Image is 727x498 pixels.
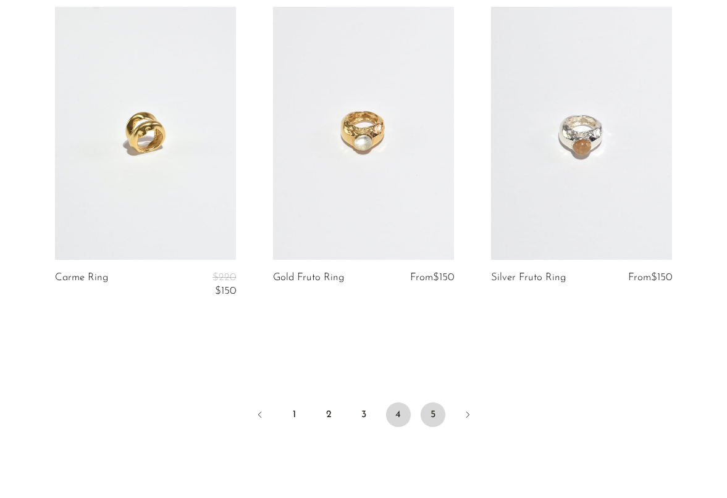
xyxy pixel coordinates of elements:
div: From [625,272,672,283]
span: $220 [212,272,236,283]
span: 4 [386,402,411,427]
a: 5 [421,402,445,427]
a: 2 [317,402,342,427]
a: Carme Ring [55,272,108,297]
a: Previous [248,402,272,430]
div: From [407,272,454,283]
span: $150 [215,286,236,296]
span: $150 [433,272,454,283]
a: Silver Fruto Ring [491,272,566,283]
a: Next [455,402,480,430]
a: 3 [351,402,376,427]
a: 1 [282,402,307,427]
a: Gold Fruto Ring [273,272,344,283]
span: $150 [651,272,672,283]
